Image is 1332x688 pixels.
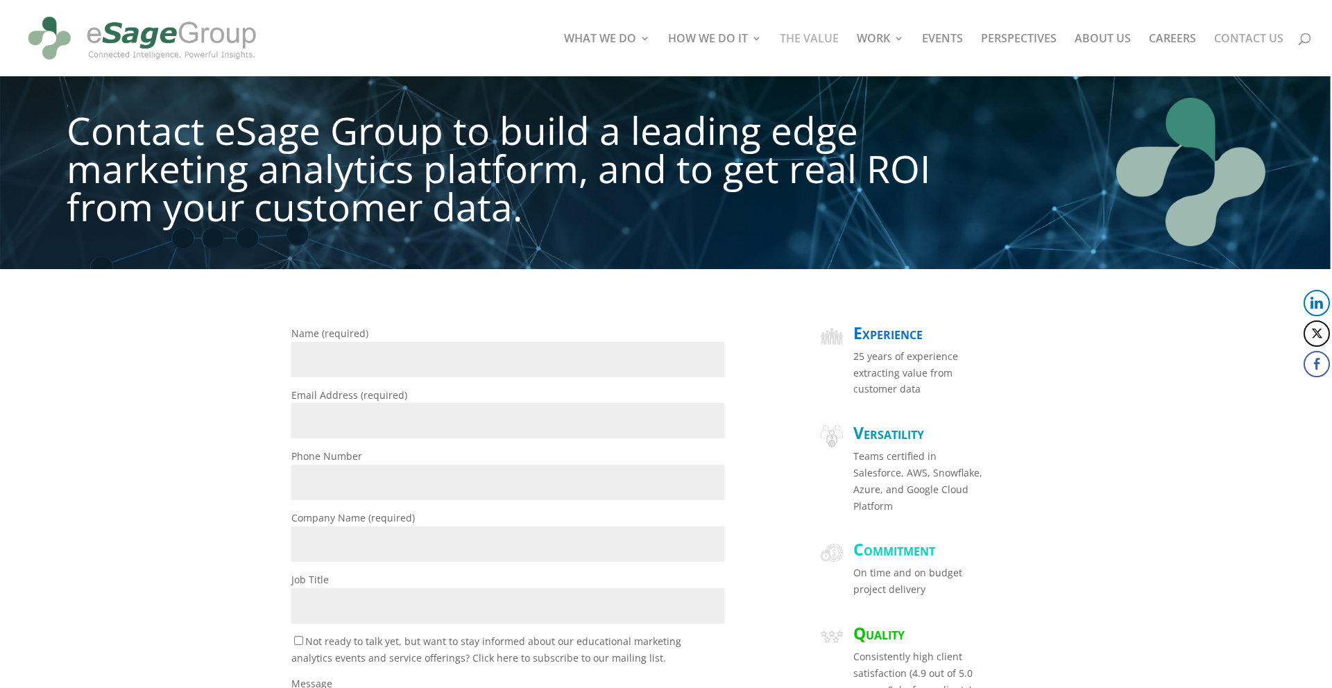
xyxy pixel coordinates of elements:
span: Not ready to talk yet, but want to stay informed about our educational marketing analytics events... [291,635,681,664]
p: 25 years of experience extracting value from customer data [853,348,986,397]
a: EVENTS [922,33,963,76]
a: HOW WE DO IT [668,33,762,76]
label: Phone Number [291,449,724,489]
span: Versatility [853,422,924,444]
input: Name (required) [291,342,724,377]
a: CAREERS [1149,33,1196,76]
img: eSage Group [24,6,261,71]
input: Job Title [291,588,724,623]
a: ABOUT US [1075,33,1131,76]
input: Email Address (required) [291,403,724,438]
button: Facebook Share [1304,351,1330,377]
span: Quality [853,622,905,644]
input: Not ready to talk yet, but want to stay informed about our educational marketing analytics events... [294,636,303,645]
h1: Contact eSage Group to build a leading edge marketing analytics platform, and to get real ROI fro... [67,111,1012,243]
span: Commitment [853,538,935,560]
input: Company Name (required) [291,526,724,562]
a: CONTACT US [1214,33,1283,76]
a: WHAT WE DO [564,33,650,76]
label: Company Name (required) [291,511,724,551]
p: Teams certified in Salesforce, AWS, Snowflake, Azure, and Google Cloud Platform [853,448,986,514]
label: Name (required) [291,327,724,366]
a: THE VALUE [780,33,839,76]
label: Email Address (required) [291,388,724,428]
span: Experience [853,322,923,344]
label: Job Title [291,573,724,612]
a: WORK [857,33,904,76]
button: LinkedIn Share [1304,290,1330,316]
input: Phone Number [291,465,724,500]
button: Twitter Share [1304,320,1330,347]
p: , [67,94,1012,111]
a: PERSPECTIVES [981,33,1057,76]
p: On time and on budget project delivery [853,565,986,598]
